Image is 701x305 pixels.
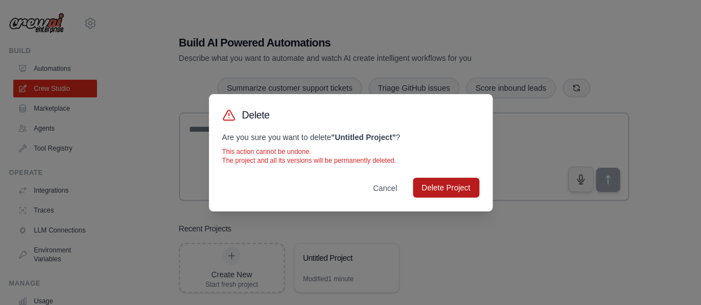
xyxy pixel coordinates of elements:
h3: Delete [242,107,270,123]
div: Widget de chat [646,252,701,305]
button: Cancel [364,178,406,198]
p: Are you sure you want to delete ? [222,132,479,143]
p: This action cannot be undone. [222,147,479,156]
p: The project and all its versions will be permanently deleted. [222,156,479,165]
iframe: Chat Widget [646,252,701,305]
button: Delete Project [413,178,479,198]
strong: " Untitled Project " [331,133,396,142]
